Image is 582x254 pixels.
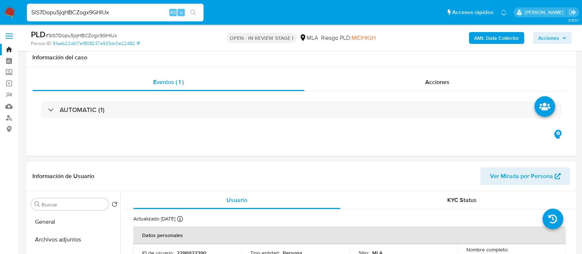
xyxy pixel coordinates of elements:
h1: Información de Usuario [32,173,94,180]
button: search-icon [186,7,201,18]
span: Acciones [425,78,449,86]
button: Acciones [533,32,572,44]
span: Accesos rápidos [452,8,493,16]
p: Actualizado [DATE] [133,215,175,222]
div: AUTOMATIC (1) [41,101,561,118]
p: martin.degiuli@mercadolibre.com [525,9,566,16]
span: Riesgo PLD: [321,34,375,42]
span: KYC Status [447,196,477,204]
th: Datos personales [133,226,566,244]
button: General [28,213,120,231]
button: Volver al orden por defecto [112,201,117,209]
b: PLD [31,28,46,40]
a: Notificaciones [501,9,507,15]
div: MLA [299,34,318,42]
input: Buscar usuario o caso... [27,8,204,17]
button: AML Data Collector [469,32,524,44]
input: Buscar [42,201,106,208]
button: Ver Mirada por Persona [480,167,570,185]
span: Eventos ( 1 ) [153,78,184,86]
h1: Información del caso [32,54,570,61]
span: Acciones [538,32,559,44]
p: Nombre completo : [466,246,508,253]
b: AML Data Collector [474,32,519,44]
h3: AUTOMATIC (1) [60,106,105,114]
p: OPEN - IN REVIEW STAGE I [227,33,296,43]
a: 91aeb22db17e1808237e933dc0e22482 [53,40,140,47]
span: MIDHIGH [352,34,375,42]
button: Archivos adjuntos [28,231,120,248]
span: Ver Mirada por Persona [490,167,553,185]
b: Person ID [31,40,51,47]
span: Alt [170,9,176,16]
span: # SlS7Dopu5jqHBCZogx9GHlUx [46,32,117,39]
a: Salir [569,8,576,16]
button: Buscar [34,201,40,207]
span: Usuario [226,196,247,204]
span: s [180,9,182,16]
